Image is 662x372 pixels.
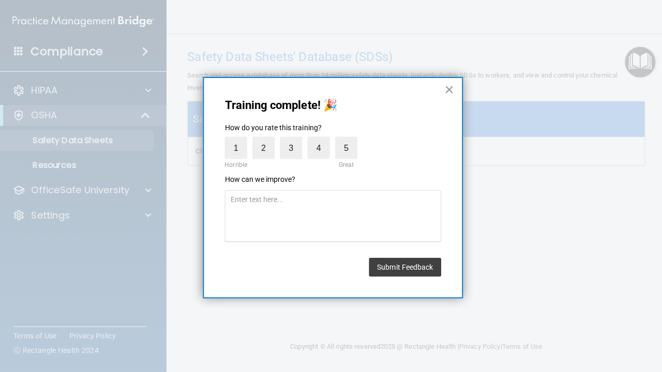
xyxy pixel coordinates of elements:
[333,158,355,169] div: Great
[223,98,439,112] p: Training complete! 🎉
[610,301,650,340] iframe: Drift Widget Chat Controller
[278,136,300,158] label: 3
[223,174,439,184] p: How can we improve?
[442,81,452,97] button: Close
[367,256,439,275] button: Submit Feedback
[251,136,273,158] label: 2
[306,136,328,158] label: 4
[221,158,248,169] div: Horrible
[333,136,355,158] label: 5
[223,122,439,132] p: How do you rate this training?
[223,136,246,158] label: 1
